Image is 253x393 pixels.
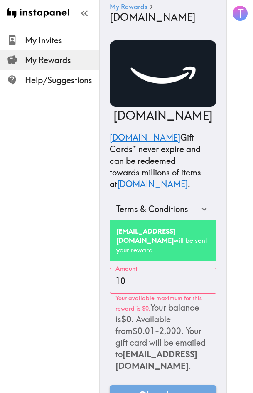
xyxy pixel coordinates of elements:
[110,132,180,143] a: [DOMAIN_NAME]
[121,314,131,324] b: $0
[110,198,216,220] div: Terms & Conditions
[238,6,244,21] span: T
[110,3,147,11] a: My Rewards
[117,179,188,189] a: [DOMAIN_NAME]
[25,35,99,46] span: My Invites
[115,349,197,371] span: [EMAIL_ADDRESS][DOMAIN_NAME]
[116,227,175,245] b: [EMAIL_ADDRESS][DOMAIN_NAME]
[116,227,210,255] h6: will be sent your reward.
[25,54,99,66] span: My Rewards
[115,295,211,372] p: Your available maximum for this reward is $0.
[110,132,216,190] p: Gift Cards* never expire and can be redeemed towards millions of items at .
[116,203,199,215] div: Terms & Conditions
[115,302,206,371] span: Your balance is . Available from $0.01 - 2,000 . Your gift card will be emailed to .
[115,264,138,273] label: Amount
[232,5,248,22] button: T
[113,107,213,124] p: [DOMAIN_NAME]
[25,74,99,86] span: Help/Suggestions
[110,40,216,107] img: Amazon.com
[110,11,210,23] h4: [DOMAIN_NAME]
